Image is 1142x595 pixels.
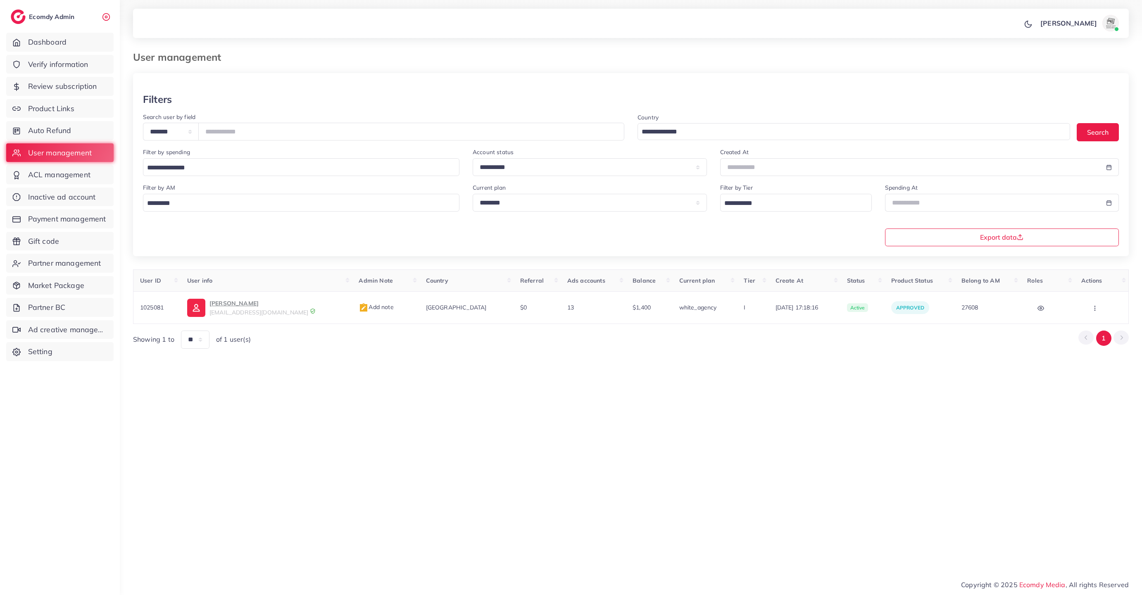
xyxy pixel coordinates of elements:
a: Product Links [6,99,114,118]
div: Search for option [720,194,872,212]
span: approved [896,305,924,311]
span: Referral [520,277,544,284]
span: $1,400 [633,304,651,311]
a: Review subscription [6,77,114,96]
img: admin_note.cdd0b510.svg [359,303,369,313]
label: Spending At [885,183,918,192]
label: Filter by AM [143,183,175,192]
span: 1025081 [140,304,164,311]
span: Create At [776,277,803,284]
span: Payment management [28,214,106,224]
div: Search for option [638,123,1070,140]
span: Tier [744,277,755,284]
a: User management [6,143,114,162]
span: ACL management [28,169,90,180]
span: [EMAIL_ADDRESS][DOMAIN_NAME] [209,309,308,316]
a: Dashboard [6,33,114,52]
span: Balance [633,277,656,284]
span: $0 [520,304,527,311]
button: Search [1077,123,1119,141]
span: User info [187,277,212,284]
input: Search for option [144,197,449,210]
span: 27608 [961,304,978,311]
span: User management [28,148,92,158]
span: Auto Refund [28,125,71,136]
span: Actions [1081,277,1102,284]
a: Auto Refund [6,121,114,140]
label: Account status [473,148,514,156]
span: Add note [359,303,393,311]
span: Export data [980,234,1023,240]
span: Product Links [28,103,74,114]
span: Copyright © 2025 [961,580,1129,590]
a: Ad creative management [6,320,114,339]
img: avatar [1102,15,1119,31]
span: Country [426,277,448,284]
img: logo [11,10,26,24]
span: white_agency [679,304,717,311]
a: ACL management [6,165,114,184]
input: Search for option [144,162,449,174]
label: Country [638,113,659,121]
span: User ID [140,277,161,284]
a: [PERSON_NAME]avatar [1036,15,1122,31]
span: [DATE] 17:18:16 [776,303,834,312]
span: Current plan [679,277,715,284]
span: , All rights Reserved [1066,580,1129,590]
span: Admin Note [359,277,393,284]
a: Ecomdy Media [1019,581,1066,589]
span: Product Status [891,277,933,284]
span: 13 [567,304,574,311]
label: Created At [720,148,749,156]
span: [GEOGRAPHIC_DATA] [426,304,487,311]
ul: Pagination [1078,331,1129,346]
img: 9CAL8B2pu8EFxCJHYAAAAldEVYdGRhdGU6Y3JlYXRlADIwMjItMTItMDlUMDQ6NTg6MzkrMDA6MDBXSlgLAAAAJXRFWHRkYXR... [310,308,316,314]
a: Payment management [6,209,114,228]
label: Search user by field [143,113,195,121]
a: Partner BC [6,298,114,317]
span: Setting [28,346,52,357]
span: Ad creative management [28,324,107,335]
a: Inactive ad account [6,188,114,207]
span: I [744,304,745,311]
div: Search for option [143,158,459,176]
h3: Filters [143,93,172,105]
span: Roles [1027,277,1043,284]
h3: User management [133,51,228,63]
span: Review subscription [28,81,97,92]
h2: Ecomdy Admin [29,13,76,21]
p: [PERSON_NAME] [209,298,308,308]
a: [PERSON_NAME][EMAIL_ADDRESS][DOMAIN_NAME] [187,298,346,317]
span: Gift code [28,236,59,247]
span: of 1 user(s) [216,335,251,344]
button: Go to page 1 [1096,331,1111,346]
a: Verify information [6,55,114,74]
a: Market Package [6,276,114,295]
span: Showing 1 to [133,335,174,344]
label: Filter by Tier [720,183,753,192]
label: Filter by spending [143,148,190,156]
button: Export data [885,228,1119,246]
div: Search for option [143,194,459,212]
span: Dashboard [28,37,67,48]
label: Current plan [473,183,506,192]
span: Partner management [28,258,101,269]
a: Gift code [6,232,114,251]
span: Verify information [28,59,88,70]
input: Search for option [639,126,1059,138]
span: Ads accounts [567,277,605,284]
a: Partner management [6,254,114,273]
span: Inactive ad account [28,192,96,202]
span: Partner BC [28,302,66,313]
img: ic-user-info.36bf1079.svg [187,299,205,317]
span: Status [847,277,865,284]
p: [PERSON_NAME] [1040,18,1097,28]
a: Setting [6,342,114,361]
a: logoEcomdy Admin [11,10,76,24]
span: Belong to AM [961,277,1000,284]
span: active [847,303,868,312]
span: Market Package [28,280,84,291]
input: Search for option [721,197,861,210]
